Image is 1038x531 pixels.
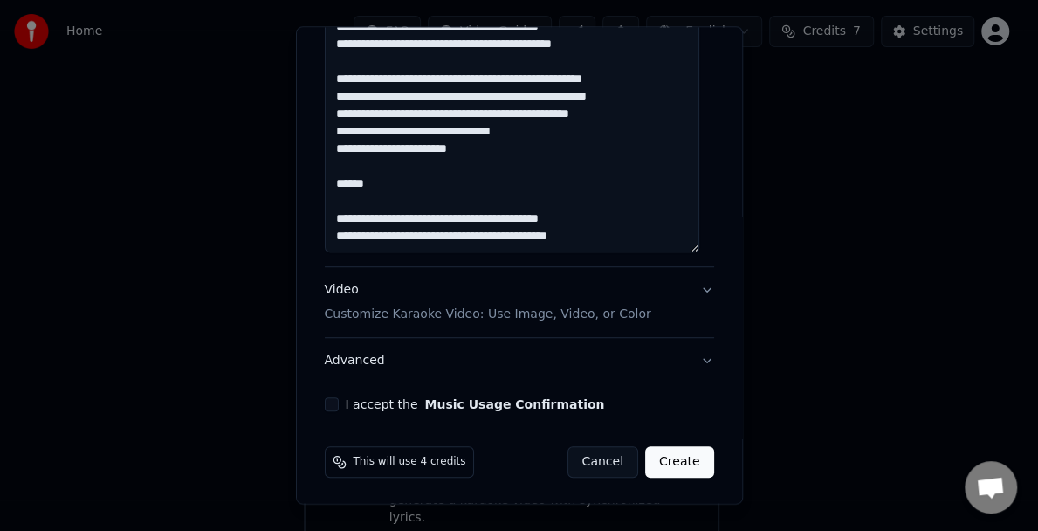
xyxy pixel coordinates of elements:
button: Cancel [567,446,638,478]
p: Customize Karaoke Video: Use Image, Video, or Color [325,306,651,323]
button: VideoCustomize Karaoke Video: Use Image, Video, or Color [325,267,714,337]
label: I accept the [346,398,605,410]
button: Create [645,446,714,478]
button: I accept the [424,398,604,410]
span: This will use 4 credits [354,455,466,469]
button: Advanced [325,338,714,383]
div: Video [325,281,651,323]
